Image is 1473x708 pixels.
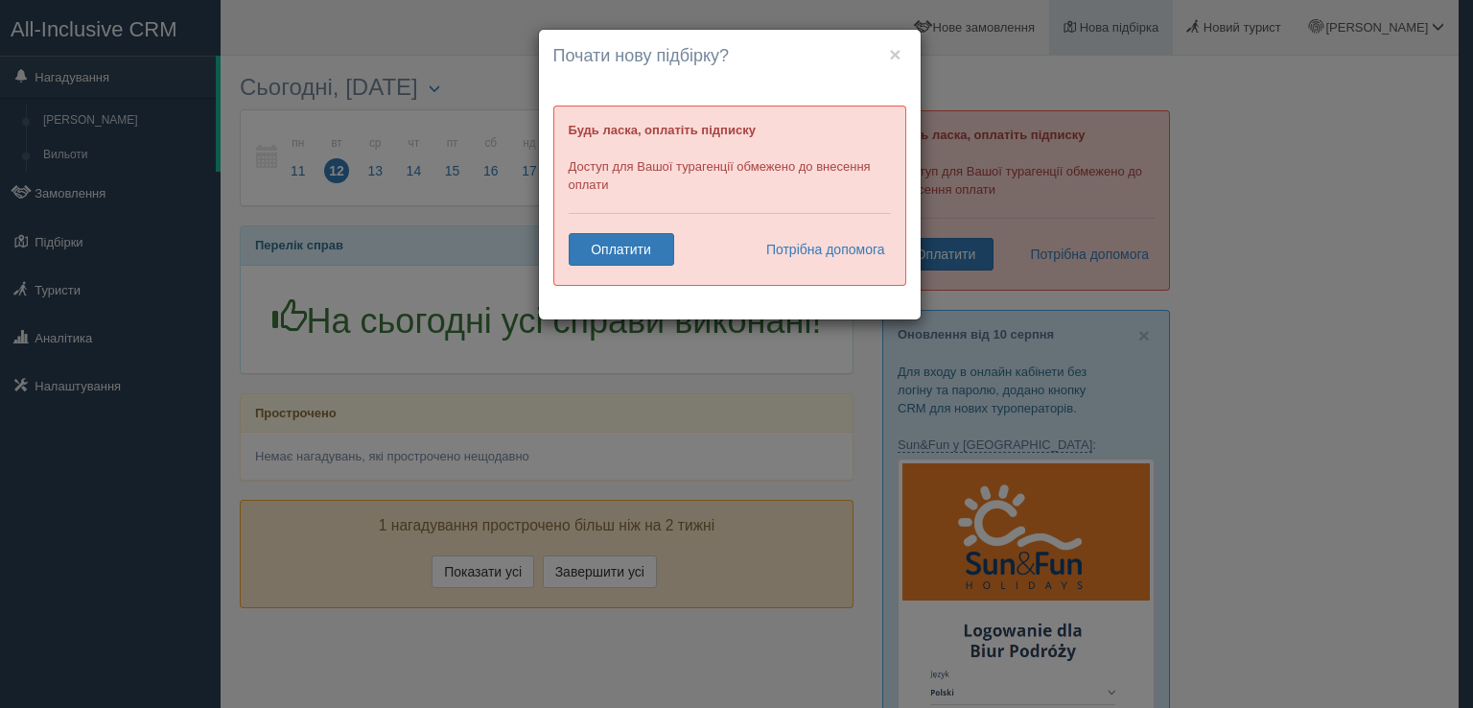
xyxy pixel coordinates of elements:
div: Доступ для Вашої турагенції обмежено до внесення оплати [553,106,906,286]
a: Потрібна допомога [754,233,886,266]
h4: Почати нову підбірку? [553,44,906,69]
button: × [889,44,900,64]
a: Оплатити [569,233,674,266]
b: Будь ласка, оплатіть підписку [569,123,756,137]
